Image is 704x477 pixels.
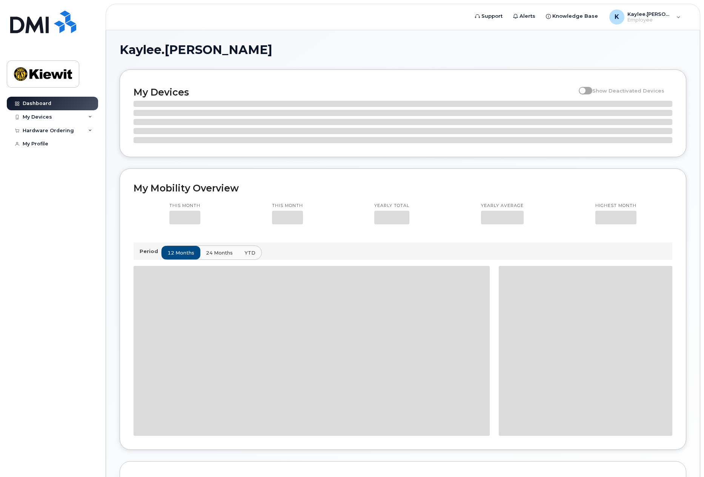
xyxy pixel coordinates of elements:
[592,88,664,94] span: Show Deactivated Devices
[481,203,524,209] p: Yearly average
[140,248,161,255] p: Period
[134,182,672,194] h2: My Mobility Overview
[120,44,272,56] span: Kaylee.[PERSON_NAME]
[244,249,255,256] span: YTD
[579,83,585,90] input: Show Deactivated Devices
[272,203,303,209] p: This month
[169,203,200,209] p: This month
[595,203,636,209] p: Highest month
[206,249,233,256] span: 24 months
[134,86,575,98] h2: My Devices
[374,203,409,209] p: Yearly total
